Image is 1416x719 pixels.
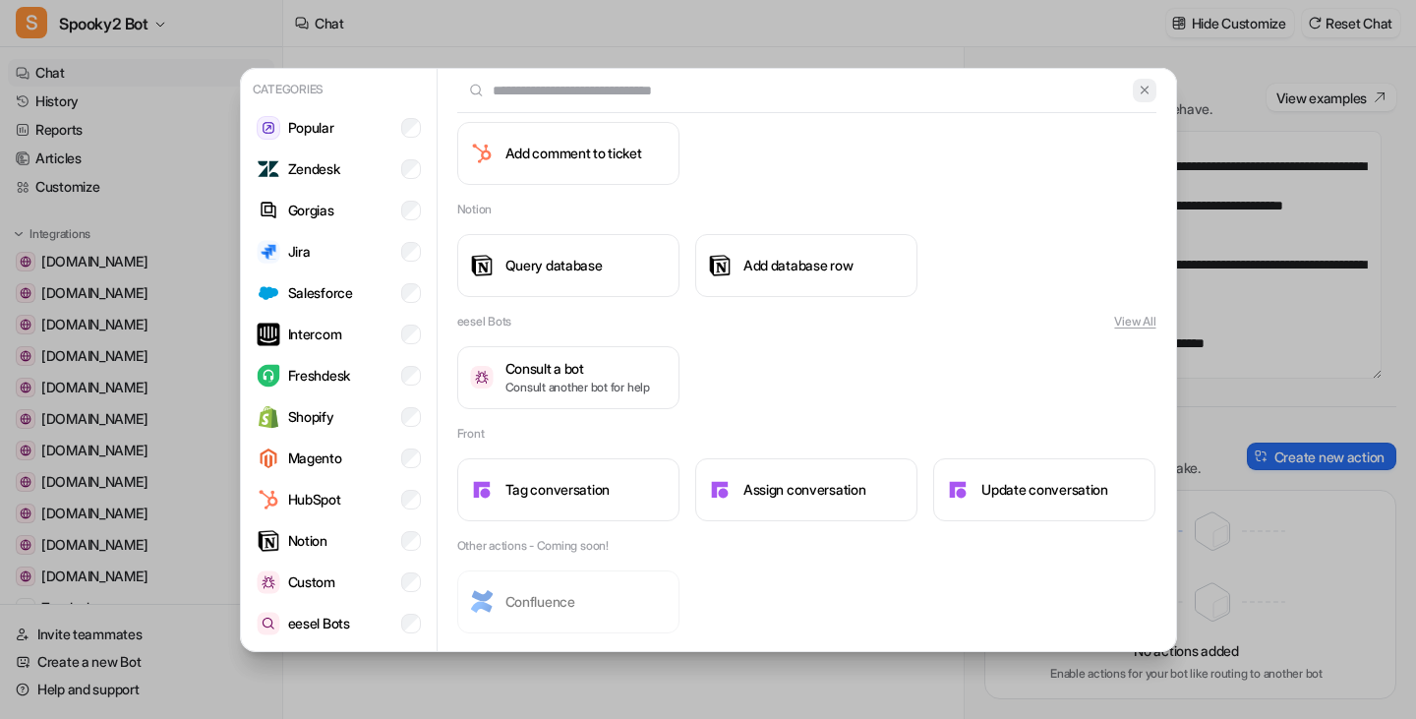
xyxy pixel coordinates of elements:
[457,122,679,185] button: Add comment to ticketAdd comment to ticket
[981,479,1108,500] h3: Update conversation
[743,255,854,275] h3: Add database row
[457,458,679,521] button: Tag conversationTag conversation
[457,201,493,218] h2: Notion
[470,142,494,165] img: Add comment to ticket
[249,77,429,102] p: Categories
[708,254,732,277] img: Add database row
[695,234,917,297] button: Add database rowAdd database row
[288,448,342,468] p: Magento
[288,406,334,427] p: Shopify
[933,458,1155,521] button: Update conversationUpdate conversation
[695,458,917,521] button: Assign conversationAssign conversation
[505,479,611,500] h3: Tag conversation
[1114,313,1155,330] button: View All
[288,613,350,633] p: eesel Bots
[470,590,494,613] img: Confluence
[288,530,327,551] p: Notion
[288,117,334,138] p: Popular
[505,591,575,612] h3: Confluence
[505,358,650,379] h3: Consult a bot
[470,366,494,389] img: Consult a bot
[457,234,679,297] button: Query databaseQuery database
[457,346,679,409] button: Consult a botConsult a botConsult another bot for help
[288,324,342,344] p: Intercom
[505,143,642,163] h3: Add comment to ticket
[288,241,311,262] p: Jira
[288,365,350,386] p: Freshdesk
[505,255,603,275] h3: Query database
[708,478,732,502] img: Assign conversation
[470,478,494,502] img: Tag conversation
[288,489,341,509] p: HubSpot
[743,479,866,500] h3: Assign conversation
[457,425,485,443] h2: Front
[946,478,970,502] img: Update conversation
[505,379,650,396] p: Consult another bot for help
[288,158,340,179] p: Zendesk
[457,537,609,555] h2: Other actions - Coming soon!
[470,254,494,277] img: Query database
[457,570,679,633] button: ConfluenceConfluence
[288,282,353,303] p: Salesforce
[288,200,334,220] p: Gorgias
[288,571,335,592] p: Custom
[457,313,512,330] h2: eesel Bots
